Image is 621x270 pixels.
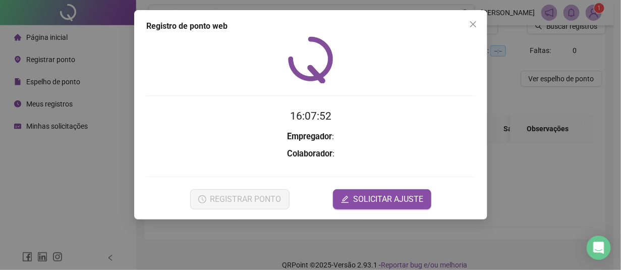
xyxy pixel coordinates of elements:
button: editSOLICITAR AJUSTE [333,189,431,209]
span: close [469,20,477,28]
time: 16:07:52 [290,110,331,122]
button: REGISTRAR PONTO [190,189,289,209]
div: Open Intercom Messenger [587,236,611,260]
span: SOLICITAR AJUSTE [353,193,423,205]
strong: Colaborador [287,149,332,158]
h3: : [146,130,475,143]
span: edit [341,195,349,203]
div: Registro de ponto web [146,20,475,32]
h3: : [146,147,475,160]
strong: Empregador [287,132,332,141]
button: Close [465,16,481,32]
img: QRPoint [288,36,333,83]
